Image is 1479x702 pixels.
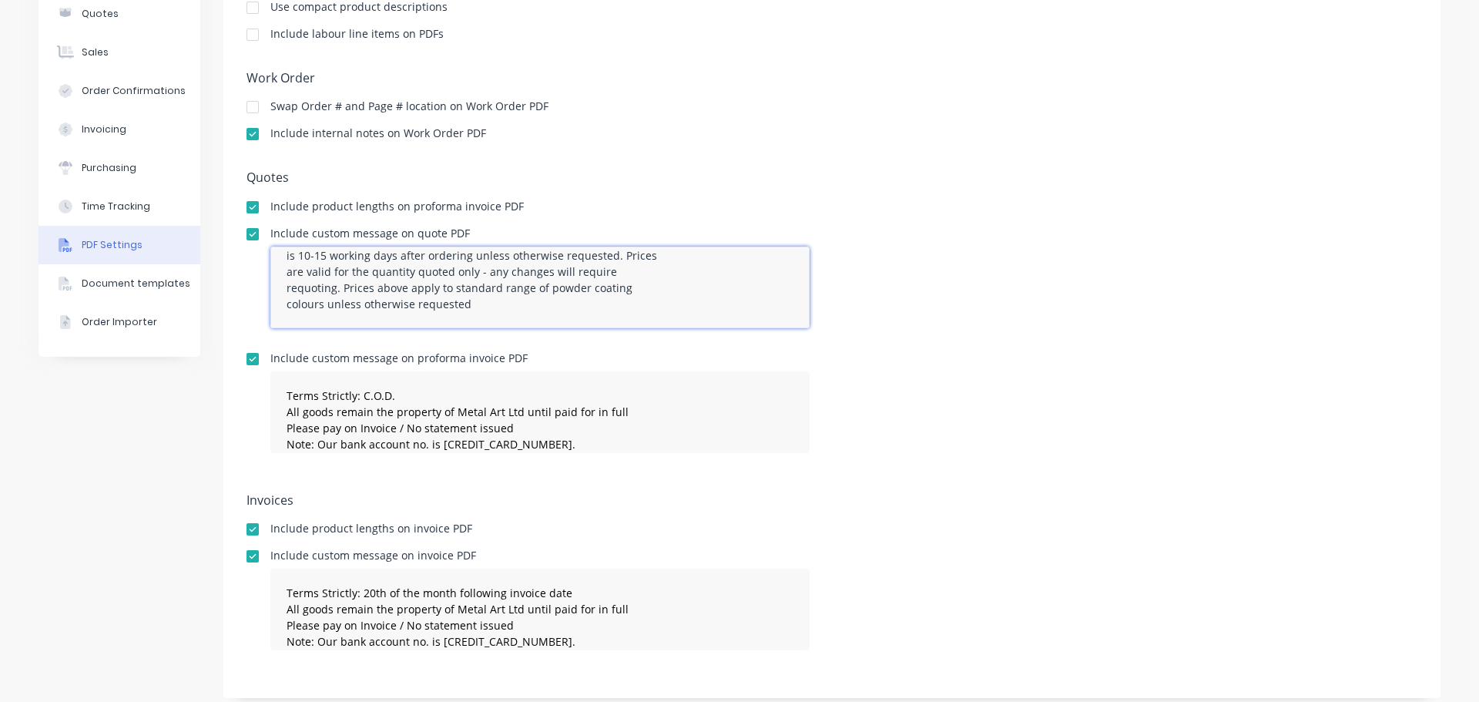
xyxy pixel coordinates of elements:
div: Include custom message on invoice PDF [270,550,810,561]
textarea: Terms Strictly: C.O.D. All goods remain the property of Metal Art Ltd until paid for in full Plea... [270,371,810,453]
button: Order Importer [39,303,200,341]
div: Include internal notes on Work Order PDF [270,128,486,139]
div: Include custom message on quote PDF [270,228,810,239]
div: Swap Order # and Page # location on Work Order PDF [270,101,548,112]
button: Sales [39,33,200,72]
div: Time Tracking [82,200,150,213]
div: PDF Settings [82,238,143,252]
div: Include custom message on proforma invoice PDF [270,353,810,364]
button: Purchasing [39,149,200,187]
div: Invoicing [82,123,126,136]
div: Quotes [82,7,119,21]
div: Include product lengths on proforma invoice PDF [270,201,524,212]
h5: Invoices [246,493,1417,508]
h5: Work Order [246,71,1417,86]
button: Document templates [39,264,200,303]
textarea: Terms Strictly: 20th of the month following invoice date All goods remain the property of Metal A... [270,569,810,650]
button: PDF Settings [39,226,200,264]
div: Document templates [82,277,190,291]
textarea: Quote (Valid for 7 days after receiving) Prices Ex. Works, unless otherwise stated (freight addit... [270,247,810,328]
button: Time Tracking [39,187,200,226]
div: Include product lengths on invoice PDF [270,523,472,534]
div: Sales [82,45,109,59]
div: Order Importer [82,315,157,329]
div: Include labour line items on PDFs [270,29,444,39]
button: Order Confirmations [39,72,200,110]
div: Order Confirmations [82,84,186,98]
button: Invoicing [39,110,200,149]
div: Use compact product descriptions [270,2,448,12]
div: Purchasing [82,161,136,175]
h5: Quotes [246,170,1417,185]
